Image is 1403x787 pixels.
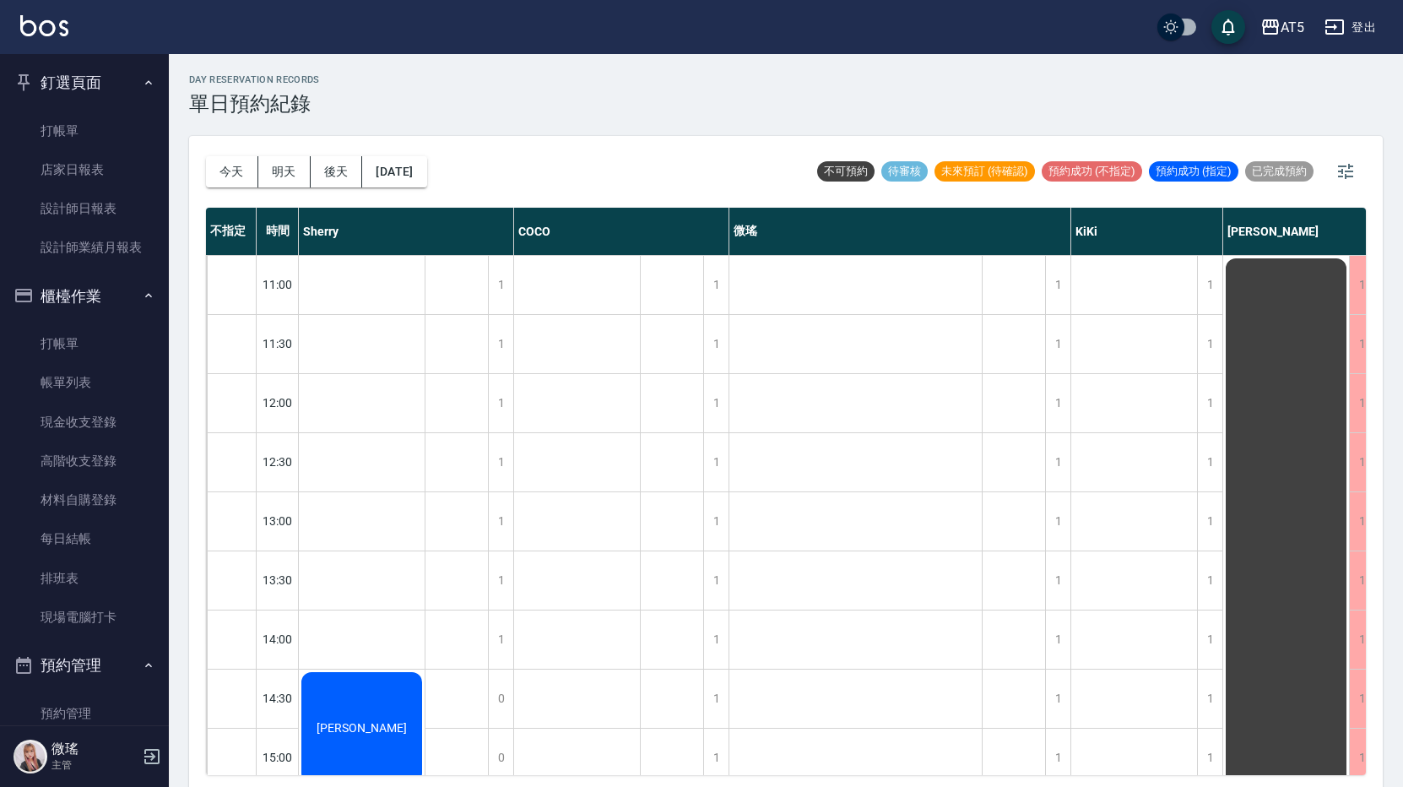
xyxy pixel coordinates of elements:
[1045,551,1070,610] div: 1
[1045,492,1070,551] div: 1
[1197,551,1222,610] div: 1
[1349,315,1374,373] div: 1
[729,208,1071,255] div: 微瑤
[1045,729,1070,787] div: 1
[7,189,162,228] a: 設計師日報表
[934,164,1035,179] span: 未來預訂 (待確認)
[7,61,162,105] button: 釘選頁面
[1197,256,1222,314] div: 1
[703,611,729,669] div: 1
[1349,611,1374,669] div: 1
[258,156,311,187] button: 明天
[1349,492,1374,551] div: 1
[1197,729,1222,787] div: 1
[311,156,363,187] button: 後天
[1349,551,1374,610] div: 1
[206,156,258,187] button: 今天
[817,164,875,179] span: 不可預約
[881,164,928,179] span: 待審核
[7,150,162,189] a: 店家日報表
[257,551,299,610] div: 13:30
[257,610,299,669] div: 14:00
[7,324,162,363] a: 打帳單
[1349,374,1374,432] div: 1
[488,729,513,787] div: 0
[257,314,299,373] div: 11:30
[7,111,162,150] a: 打帳單
[1045,374,1070,432] div: 1
[189,92,320,116] h3: 單日預約紀錄
[257,208,299,255] div: 時間
[703,374,729,432] div: 1
[1349,729,1374,787] div: 1
[1042,164,1142,179] span: 預約成功 (不指定)
[7,363,162,402] a: 帳單列表
[488,433,513,491] div: 1
[488,256,513,314] div: 1
[257,491,299,551] div: 13:00
[1318,12,1383,43] button: 登出
[488,374,513,432] div: 1
[7,643,162,687] button: 預約管理
[703,551,729,610] div: 1
[20,15,68,36] img: Logo
[703,729,729,787] div: 1
[51,757,138,773] p: 主管
[257,255,299,314] div: 11:00
[1349,256,1374,314] div: 1
[7,442,162,480] a: 高階收支登錄
[7,694,162,733] a: 預約管理
[514,208,729,255] div: COCO
[1045,315,1070,373] div: 1
[7,480,162,519] a: 材料自購登錄
[1197,670,1222,728] div: 1
[7,403,162,442] a: 現金收支登錄
[1071,208,1223,255] div: KiKi
[189,74,320,85] h2: day Reservation records
[206,208,257,255] div: 不指定
[1281,17,1304,38] div: AT5
[1223,208,1375,255] div: [PERSON_NAME]
[1045,670,1070,728] div: 1
[257,432,299,491] div: 12:30
[1149,164,1238,179] span: 預約成功 (指定)
[257,373,299,432] div: 12:00
[7,559,162,598] a: 排班表
[1197,492,1222,551] div: 1
[362,156,426,187] button: [DATE]
[1349,433,1374,491] div: 1
[1245,164,1314,179] span: 已完成預約
[703,492,729,551] div: 1
[299,208,514,255] div: Sherry
[1349,670,1374,728] div: 1
[1045,433,1070,491] div: 1
[488,611,513,669] div: 1
[1197,611,1222,669] div: 1
[1211,10,1245,44] button: save
[51,741,138,757] h5: 微瑤
[313,721,410,735] span: [PERSON_NAME]
[703,433,729,491] div: 1
[1045,256,1070,314] div: 1
[257,728,299,787] div: 15:00
[1254,10,1311,45] button: AT5
[257,669,299,728] div: 14:30
[7,228,162,267] a: 設計師業績月報表
[703,670,729,728] div: 1
[703,256,729,314] div: 1
[488,492,513,551] div: 1
[7,598,162,637] a: 現場電腦打卡
[488,551,513,610] div: 1
[1045,611,1070,669] div: 1
[7,274,162,318] button: 櫃檯作業
[7,519,162,558] a: 每日結帳
[1197,433,1222,491] div: 1
[488,670,513,728] div: 0
[1197,374,1222,432] div: 1
[1197,315,1222,373] div: 1
[488,315,513,373] div: 1
[703,315,729,373] div: 1
[14,740,47,773] img: Person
